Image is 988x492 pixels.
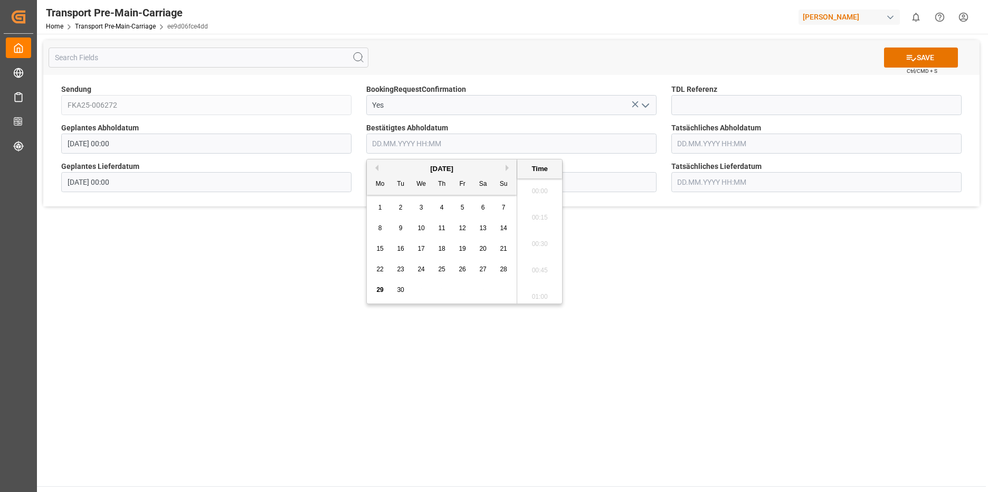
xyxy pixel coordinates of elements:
[500,245,507,252] span: 21
[500,224,507,232] span: 14
[61,84,91,95] span: Sendung
[438,245,445,252] span: 18
[477,178,490,191] div: Sa
[500,266,507,273] span: 28
[671,84,717,95] span: TDL Referenz
[397,286,404,294] span: 30
[367,164,517,174] div: [DATE]
[904,5,928,29] button: show 0 new notifications
[479,224,486,232] span: 13
[417,245,424,252] span: 17
[459,266,465,273] span: 26
[75,23,156,30] a: Transport Pre-Main-Carriage
[671,134,962,154] input: DD.MM.YYYY HH:MM
[394,263,407,276] div: Choose Tuesday, September 23rd, 2025
[456,263,469,276] div: Choose Friday, September 26th, 2025
[415,263,428,276] div: Choose Wednesday, September 24th, 2025
[415,222,428,235] div: Choose Wednesday, September 10th, 2025
[366,84,466,95] span: BookingRequestConfirmation
[399,224,403,232] span: 9
[420,204,423,211] span: 3
[456,178,469,191] div: Fr
[477,222,490,235] div: Choose Saturday, September 13th, 2025
[799,10,900,25] div: [PERSON_NAME]
[61,122,139,134] span: Geplantes Abholdatum
[477,242,490,256] div: Choose Saturday, September 20th, 2025
[506,165,512,171] button: Next Month
[394,283,407,297] div: Choose Tuesday, September 30th, 2025
[415,201,428,214] div: Choose Wednesday, September 3rd, 2025
[376,286,383,294] span: 29
[477,201,490,214] div: Choose Saturday, September 6th, 2025
[928,5,952,29] button: Help Center
[374,242,387,256] div: Choose Monday, September 15th, 2025
[417,266,424,273] span: 24
[456,201,469,214] div: Choose Friday, September 5th, 2025
[397,245,404,252] span: 16
[497,178,510,191] div: Su
[394,222,407,235] div: Choose Tuesday, September 9th, 2025
[415,178,428,191] div: We
[671,161,762,172] span: Tatsächliches Lieferdatum
[49,48,368,68] input: Search Fields
[376,266,383,273] span: 22
[399,204,403,211] span: 2
[671,122,761,134] span: Tatsächliches Abholdatum
[46,5,208,21] div: Transport Pre-Main-Carriage
[378,204,382,211] span: 1
[799,7,904,27] button: [PERSON_NAME]
[435,263,449,276] div: Choose Thursday, September 25th, 2025
[61,172,351,192] input: DD.MM.YYYY HH:MM
[438,224,445,232] span: 11
[497,222,510,235] div: Choose Sunday, September 14th, 2025
[394,201,407,214] div: Choose Tuesday, September 2nd, 2025
[366,122,448,134] span: Bestätigtes Abholdatum
[461,204,464,211] span: 5
[440,204,444,211] span: 4
[61,134,351,154] input: DD.MM.YYYY HH:MM
[366,134,657,154] input: DD.MM.YYYY HH:MM
[907,67,937,75] span: Ctrl/CMD + S
[671,172,962,192] input: DD.MM.YYYY HH:MM
[374,178,387,191] div: Mo
[497,201,510,214] div: Choose Sunday, September 7th, 2025
[46,23,63,30] a: Home
[438,266,445,273] span: 25
[374,283,387,297] div: Choose Monday, September 29th, 2025
[417,224,424,232] span: 10
[378,224,382,232] span: 8
[459,224,465,232] span: 12
[415,242,428,256] div: Choose Wednesday, September 17th, 2025
[394,178,407,191] div: Tu
[61,161,139,172] span: Geplantes Lieferdatum
[456,242,469,256] div: Choose Friday, September 19th, 2025
[435,222,449,235] div: Choose Thursday, September 11th, 2025
[884,48,958,68] button: SAVE
[370,197,514,300] div: month 2025-09
[479,266,486,273] span: 27
[376,245,383,252] span: 15
[394,242,407,256] div: Choose Tuesday, September 16th, 2025
[520,164,559,174] div: Time
[502,204,506,211] span: 7
[497,263,510,276] div: Choose Sunday, September 28th, 2025
[435,242,449,256] div: Choose Thursday, September 18th, 2025
[435,178,449,191] div: Th
[456,222,469,235] div: Choose Friday, September 12th, 2025
[374,222,387,235] div: Choose Monday, September 8th, 2025
[435,201,449,214] div: Choose Thursday, September 4th, 2025
[479,245,486,252] span: 20
[481,204,485,211] span: 6
[497,242,510,256] div: Choose Sunday, September 21st, 2025
[372,165,378,171] button: Previous Month
[374,201,387,214] div: Choose Monday, September 1st, 2025
[397,266,404,273] span: 23
[477,263,490,276] div: Choose Saturday, September 27th, 2025
[636,97,652,113] button: open menu
[459,245,465,252] span: 19
[374,263,387,276] div: Choose Monday, September 22nd, 2025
